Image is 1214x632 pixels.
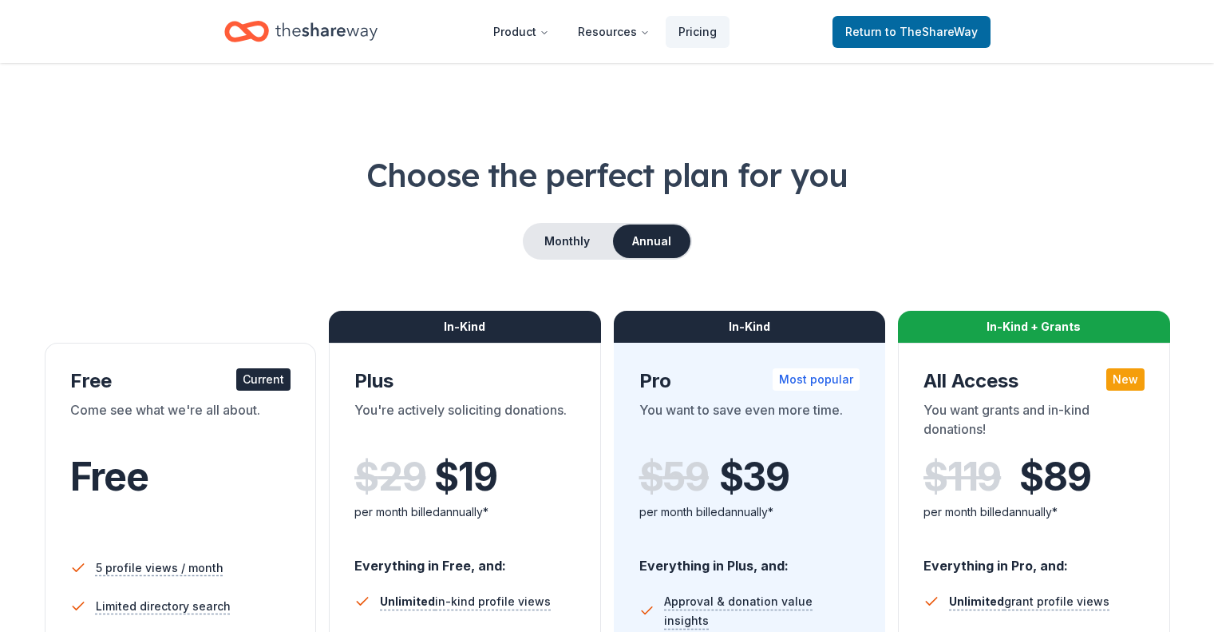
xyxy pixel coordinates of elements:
[639,503,860,522] div: per month billed annually*
[949,594,1109,608] span: grant profile views
[949,594,1004,608] span: Unlimited
[70,453,148,500] span: Free
[354,368,575,394] div: Plus
[224,13,378,50] a: Home
[70,400,291,445] div: Come see what we're all about.
[773,368,860,391] div: Most popular
[380,594,435,608] span: Unlimited
[96,558,223,578] span: 5 profile views / month
[1106,368,1145,391] div: New
[96,597,231,616] span: Limited directory search
[639,400,860,445] div: You want to save even more time.
[639,543,860,576] div: Everything in Plus, and:
[923,400,1145,445] div: You want grants and in-kind donations!
[329,311,601,343] div: In-Kind
[832,16,991,48] a: Returnto TheShareWay
[354,400,575,445] div: You're actively soliciting donations.
[923,503,1145,522] div: per month billed annually*
[923,543,1145,576] div: Everything in Pro, and:
[38,153,1176,197] h1: Choose the perfect plan for you
[719,455,789,499] span: $ 39
[666,16,730,48] a: Pricing
[1019,455,1090,499] span: $ 89
[885,25,978,38] span: to TheShareWay
[354,543,575,576] div: Everything in Free, and:
[236,368,291,391] div: Current
[565,16,662,48] button: Resources
[354,503,575,522] div: per month billed annually*
[70,368,291,394] div: Free
[639,368,860,394] div: Pro
[613,225,690,258] button: Annual
[664,592,860,630] span: Approval & donation value insights
[380,594,551,608] span: in-kind profile views
[524,225,610,258] button: Monthly
[614,311,886,343] div: In-Kind
[434,455,496,499] span: $ 19
[845,22,978,42] span: Return
[480,13,730,50] nav: Main
[898,311,1170,343] div: In-Kind + Grants
[923,368,1145,394] div: All Access
[480,16,562,48] button: Product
